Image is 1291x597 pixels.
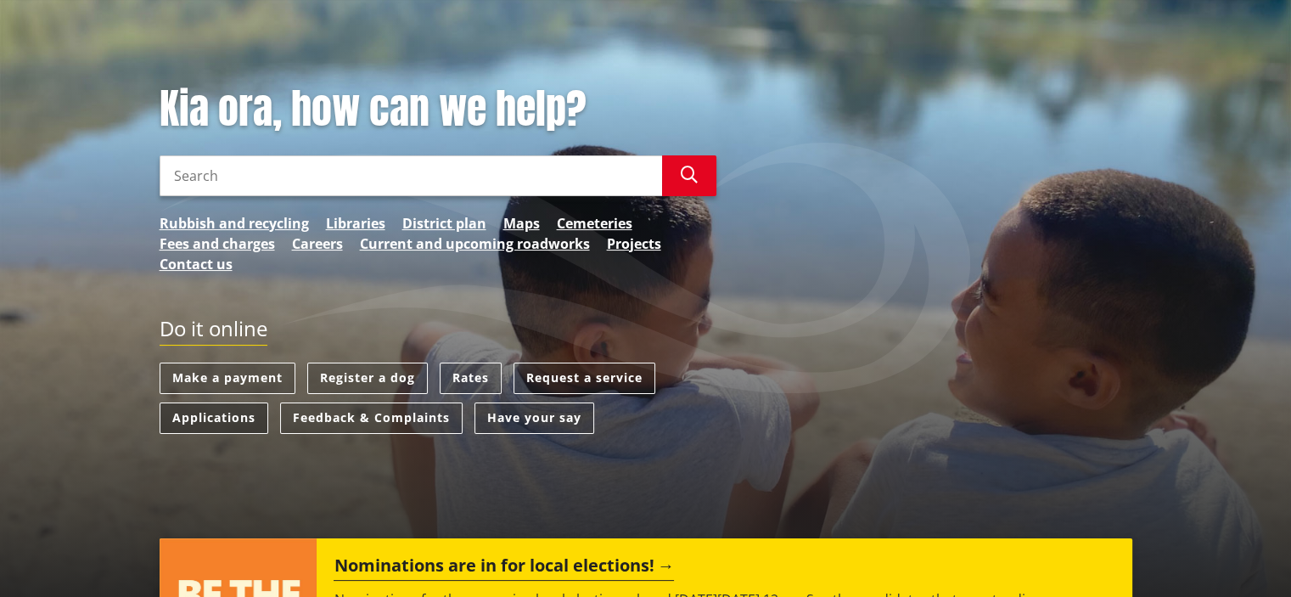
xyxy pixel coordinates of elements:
a: Make a payment [160,363,295,394]
h2: Nominations are in for local elections! [334,555,674,581]
a: Careers [292,234,343,254]
a: Rates [440,363,502,394]
a: Applications [160,403,268,434]
a: Maps [503,213,540,234]
a: District plan [402,213,486,234]
a: Feedback & Complaints [280,403,463,434]
a: Projects [607,234,661,254]
a: Cemeteries [557,213,632,234]
a: Rubbish and recycling [160,213,309,234]
a: Have your say [474,403,594,434]
h2: Do it online [160,317,267,346]
input: Search input [160,155,662,196]
a: Register a dog [307,363,428,394]
a: Contact us [160,254,233,274]
a: Fees and charges [160,234,275,254]
a: Request a service [514,363,655,394]
a: Libraries [326,213,385,234]
a: Current and upcoming roadworks [360,234,590,254]
h1: Kia ora, how can we help? [160,85,716,134]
